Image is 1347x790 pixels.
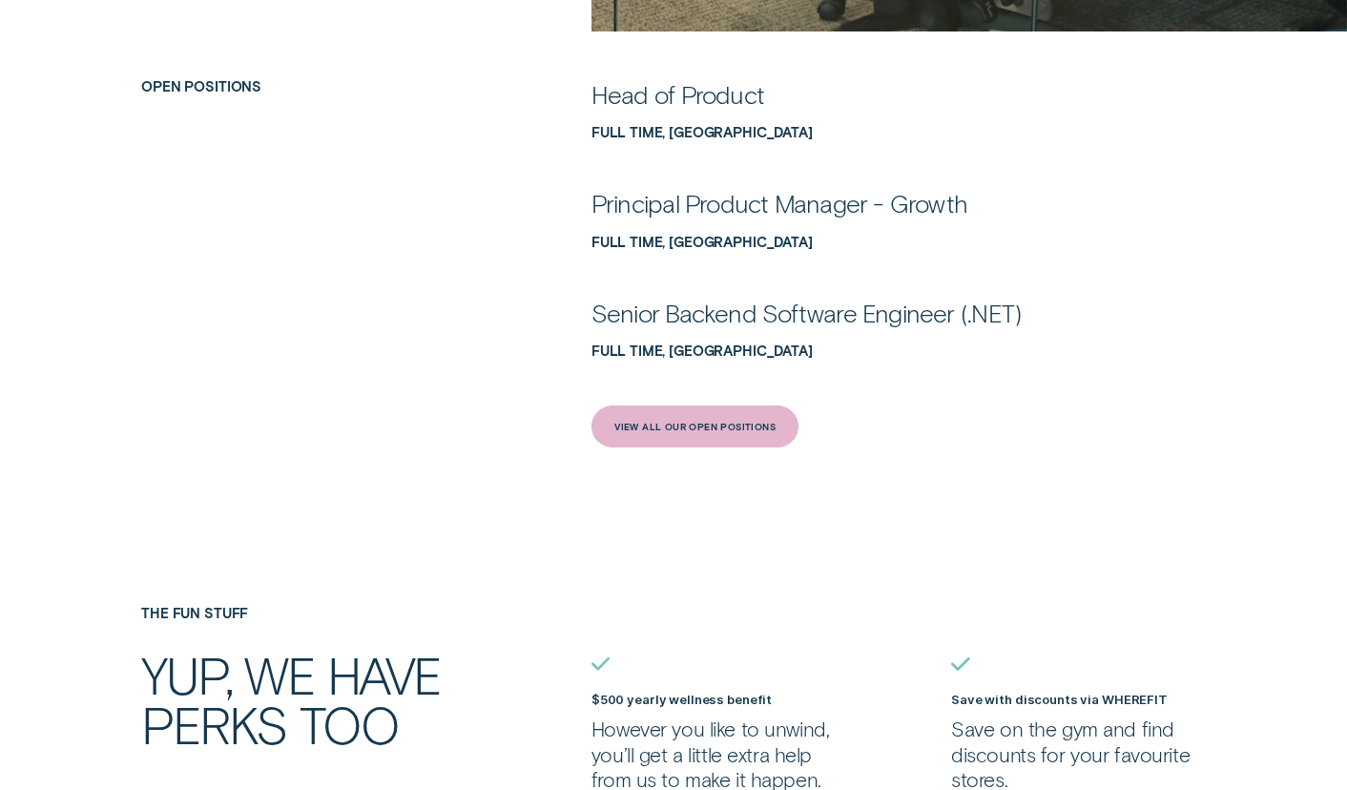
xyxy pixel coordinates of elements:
h4: The Fun Stuff [141,605,486,621]
div: Full Time, Sydney [591,234,1206,250]
label: $500 yearly wellness benefit [591,692,772,707]
a: Principal Product Manager - GrowthFull Time, Sydney [591,203,1206,249]
div: Senior Backend Software Engineer (.NET) [591,297,1021,329]
div: Principal Product Manager - Growth [591,187,967,219]
a: Head of ProductFull Time, Sydney [591,94,1206,140]
div: Head of Product [591,78,764,111]
label: Save with discounts via WHEREFIT [951,692,1168,707]
div: Full Time, Sydney [591,124,1206,140]
a: Senior Backend Software Engineer (.NET)Full Time, Sydney [591,313,1206,359]
div: Full Time, Sydney [591,343,1206,359]
div: View All Our Open Positions [614,423,776,431]
a: View All Our Open Positions [591,405,799,447]
h2: Open Positions [134,78,493,94]
h2: YUP, WE HAVE PERKS TOO [141,650,450,750]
